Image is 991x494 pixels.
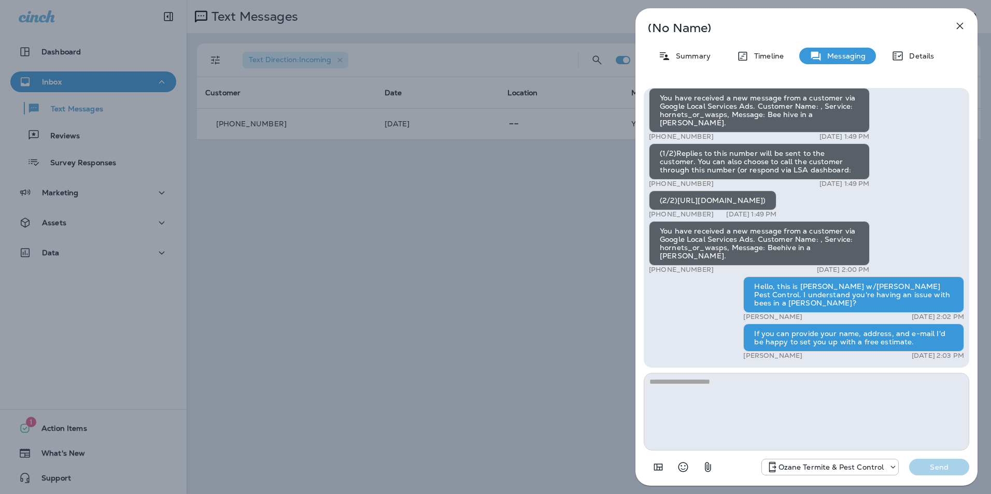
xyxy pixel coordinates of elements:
p: Summary [671,52,711,60]
p: [PHONE_NUMBER] [649,210,714,219]
p: [PHONE_NUMBER] [649,266,714,274]
p: [DATE] 2:03 PM [912,352,964,360]
div: (1/2)Replies to this number will be sent to the customer. You can also choose to call the custome... [649,143,870,180]
p: Ozane Termite & Pest Control [778,463,884,471]
div: You have received a new message from a customer via Google Local Services Ads. Customer Name: , S... [649,88,870,133]
p: Details [904,52,934,60]
div: If you can provide your name, address, and e-mail I'd be happy to set you up with a free estimate. [743,324,964,352]
p: [DATE] 2:02 PM [912,313,964,321]
p: (No Name) [648,24,931,32]
button: Select an emoji [673,457,693,477]
p: [DATE] 1:49 PM [819,180,870,188]
p: [DATE] 2:00 PM [817,266,870,274]
div: Hello, this is [PERSON_NAME] w/[PERSON_NAME] Pest Control. I understand you're having an issue wi... [743,277,964,313]
p: [DATE] 1:49 PM [726,210,776,219]
p: Messaging [822,52,866,60]
div: +1 (732) 702-5770 [762,461,899,473]
div: You have received a new message from a customer via Google Local Services Ads. Customer Name: , S... [649,221,870,266]
p: [PHONE_NUMBER] [649,133,714,141]
p: Timeline [749,52,784,60]
p: [PERSON_NAME] [743,352,802,360]
p: [PERSON_NAME] [743,313,802,321]
p: [PHONE_NUMBER] [649,180,714,188]
p: [DATE] 1:49 PM [819,133,870,141]
div: (2/2)[URL][DOMAIN_NAME]) [649,191,776,210]
button: Add in a premade template [648,457,669,477]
